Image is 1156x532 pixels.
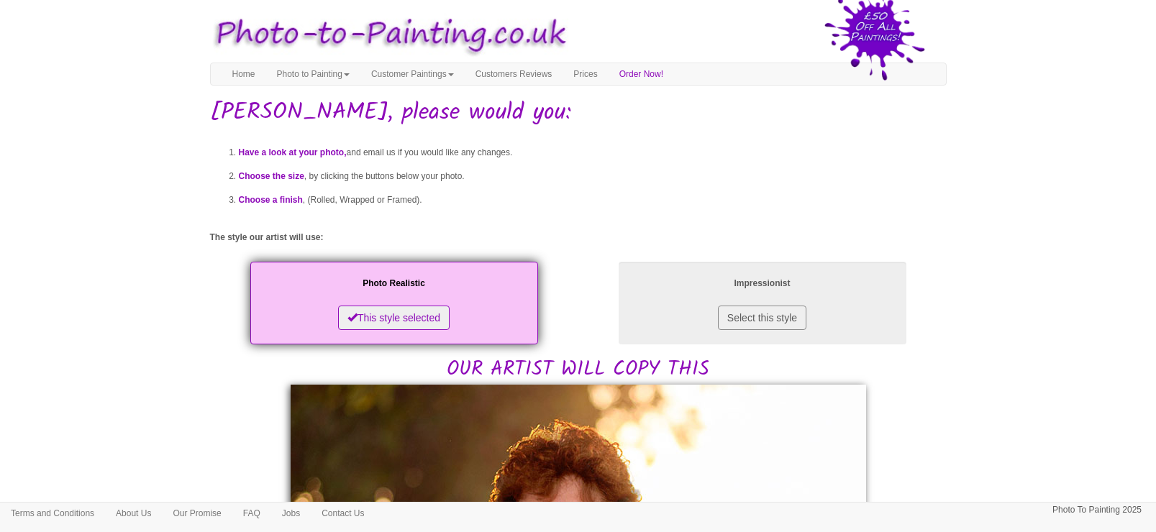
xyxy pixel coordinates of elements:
li: , by clicking the buttons below your photo. [239,165,947,188]
li: and email us if you would like any changes. [239,141,947,165]
li: , (Rolled, Wrapped or Framed). [239,188,947,212]
a: About Us [105,503,162,524]
span: Choose a finish [239,195,303,205]
a: Customers Reviews [465,63,563,85]
a: FAQ [232,503,271,524]
label: The style our artist will use: [210,231,324,244]
span: Choose the size [239,171,304,181]
a: Contact Us [311,503,375,524]
p: Impressionist [633,276,892,291]
a: Our Promise [162,503,232,524]
a: Photo to Painting [266,63,360,85]
a: Home [222,63,266,85]
a: Order Now! [609,63,674,85]
a: Prices [563,63,608,85]
p: Photo To Painting 2025 [1052,503,1142,518]
p: Photo Realistic [265,276,524,291]
button: This style selected [338,306,450,330]
a: Jobs [271,503,311,524]
h1: [PERSON_NAME], please would you: [210,100,947,125]
h2: OUR ARTIST WILL COPY THIS [210,258,947,381]
span: Have a look at your photo, [239,147,347,157]
button: Select this style [718,306,806,330]
img: Photo to Painting [203,7,571,63]
a: Customer Paintings [360,63,465,85]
